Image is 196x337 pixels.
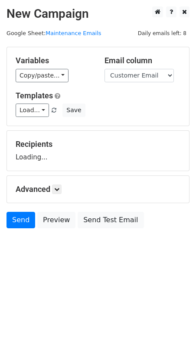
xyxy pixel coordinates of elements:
[62,104,85,117] button: Save
[16,139,180,149] h5: Recipients
[105,56,180,65] h5: Email column
[16,69,69,82] a: Copy/paste...
[135,29,189,38] span: Daily emails left: 8
[16,104,49,117] a: Load...
[16,139,180,162] div: Loading...
[7,30,101,36] small: Google Sheet:
[7,212,35,228] a: Send
[16,56,91,65] h5: Variables
[46,30,101,36] a: Maintenance Emails
[7,6,189,21] h2: New Campaign
[16,91,53,100] a: Templates
[135,30,189,36] a: Daily emails left: 8
[37,212,75,228] a: Preview
[16,185,180,194] h5: Advanced
[78,212,144,228] a: Send Test Email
